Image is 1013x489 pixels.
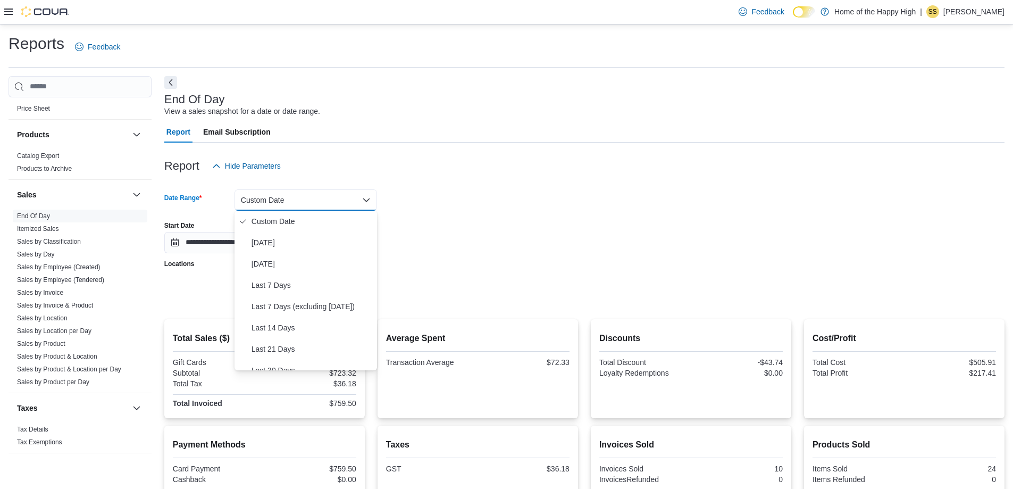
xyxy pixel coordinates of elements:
h2: Cost/Profit [813,332,996,345]
span: Report [166,121,190,143]
div: 0 [906,475,996,484]
div: Total Profit [813,369,902,377]
div: $0.00 [266,475,356,484]
a: Feedback [71,36,124,57]
h2: Taxes [386,438,570,451]
span: Last 14 Days [252,321,373,334]
span: [DATE] [252,236,373,249]
span: Last 7 Days (excluding [DATE]) [252,300,373,313]
div: $723.32 [266,369,356,377]
div: Cashback [173,475,263,484]
a: Price Sheet [17,105,50,112]
label: Start Date [164,221,195,230]
p: Home of the Happy High [834,5,916,18]
button: Sales [17,189,128,200]
div: $36.18 [480,465,570,473]
input: Dark Mode [793,6,815,18]
div: Loyalty Redemptions [599,369,689,377]
span: [DATE] [252,258,373,270]
div: Transaction Average [386,358,476,367]
div: $217.41 [906,369,996,377]
span: Feedback [751,6,784,17]
a: Sales by Classification [17,238,81,245]
button: Taxes [17,403,128,413]
span: SS [928,5,937,18]
div: Products [9,150,152,179]
h3: Report [164,160,199,172]
button: Products [130,128,143,141]
h2: Products Sold [813,438,996,451]
p: | [920,5,922,18]
div: Card Payment [173,465,263,473]
span: Sales by Product [17,339,65,348]
button: Next [164,76,177,89]
a: Sales by Product & Location per Day [17,366,121,373]
div: Items Sold [813,465,902,473]
div: $36.18 [266,379,356,388]
h2: Total Sales ($) [173,332,356,345]
div: GST [386,465,476,473]
a: Itemized Sales [17,225,59,233]
div: Select listbox [235,211,377,370]
span: Hide Parameters [225,161,281,171]
span: Itemized Sales [17,225,59,233]
div: Total Discount [599,358,689,367]
a: Sales by Employee (Created) [17,263,101,271]
span: Products to Archive [17,164,72,173]
div: $505.91 [906,358,996,367]
a: Sales by Invoice [17,289,63,296]
div: $759.50 [266,465,356,473]
div: Items Refunded [813,475,902,484]
img: Cova [21,6,69,17]
div: Sales [9,210,152,393]
span: Feedback [88,42,120,52]
a: Sales by Product & Location [17,353,97,360]
label: Date Range [164,194,202,202]
div: InvoicesRefunded [599,475,689,484]
a: Feedback [734,1,788,22]
div: Total Cost [813,358,902,367]
div: Total Tax [173,379,263,388]
a: Sales by Day [17,251,55,258]
a: Sales by Location per Day [17,327,91,335]
h2: Payment Methods [173,438,356,451]
strong: Total Invoiced [173,399,222,408]
a: Sales by Invoice & Product [17,302,93,309]
button: Hide Parameters [208,155,285,177]
a: Catalog Export [17,152,59,160]
a: Sales by Product [17,340,65,347]
div: $72.33 [480,358,570,367]
div: Taxes [9,423,152,453]
span: Sales by Invoice [17,288,63,297]
span: Last 7 Days [252,279,373,292]
h2: Discounts [599,332,783,345]
div: Suzanne Shutiak [926,5,939,18]
span: Sales by Invoice & Product [17,301,93,310]
div: 24 [906,465,996,473]
a: Tax Exemptions [17,438,62,446]
button: Taxes [130,402,143,415]
div: Subtotal [173,369,263,377]
a: End Of Day [17,212,50,220]
button: Custom Date [235,189,377,211]
span: Custom Date [252,215,373,228]
div: $759.50 [266,399,356,408]
div: 0 [693,475,783,484]
h3: Products [17,129,49,140]
p: [PERSON_NAME] [943,5,1004,18]
div: Gift Cards [173,358,263,367]
div: View a sales snapshot for a date or date range. [164,106,320,117]
a: Sales by Location [17,314,68,322]
div: $0.00 [693,369,783,377]
div: -$43.74 [693,358,783,367]
span: Sales by Day [17,250,55,259]
span: Sales by Product per Day [17,378,89,386]
button: Products [17,129,128,140]
h2: Average Spent [386,332,570,345]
